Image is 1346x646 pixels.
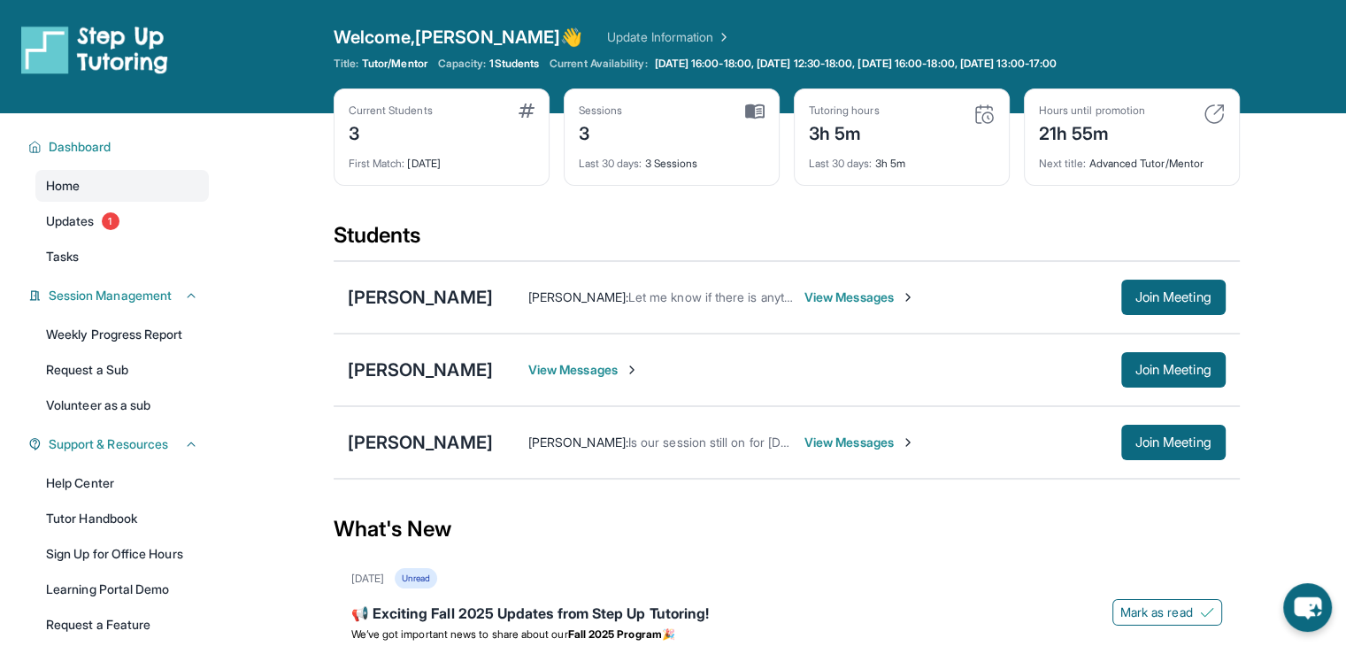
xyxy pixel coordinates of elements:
[35,354,209,386] a: Request a Sub
[35,319,209,350] a: Weekly Progress Report
[35,170,209,202] a: Home
[348,358,493,382] div: [PERSON_NAME]
[1039,118,1145,146] div: 21h 55m
[804,434,915,451] span: View Messages
[489,57,539,71] span: 1 Students
[35,241,209,273] a: Tasks
[1039,157,1087,170] span: Next title :
[809,157,873,170] span: Last 30 days :
[46,248,79,265] span: Tasks
[745,104,765,119] img: card
[519,104,535,118] img: card
[1120,604,1193,621] span: Mark as read
[351,572,384,586] div: [DATE]
[349,146,535,171] div: [DATE]
[1204,104,1225,125] img: card
[35,609,209,641] a: Request a Feature
[528,361,639,379] span: View Messages
[651,57,1060,71] a: [DATE] 16:00-18:00, [DATE] 12:30-18:00, [DATE] 16:00-18:00, [DATE] 13:00-17:00
[579,118,623,146] div: 3
[42,138,198,156] button: Dashboard
[35,503,209,534] a: Tutor Handbook
[334,221,1240,260] div: Students
[35,389,209,421] a: Volunteer as a sub
[628,289,1086,304] span: Let me know if there is anything you need the session starts in just a few minutes
[568,627,662,641] strong: Fall 2025 Program
[579,146,765,171] div: 3 Sessions
[1121,352,1226,388] button: Join Meeting
[49,435,168,453] span: Support & Resources
[1135,437,1211,448] span: Join Meeting
[607,28,731,46] a: Update Information
[655,57,1057,71] span: [DATE] 16:00-18:00, [DATE] 12:30-18:00, [DATE] 16:00-18:00, [DATE] 13:00-17:00
[35,538,209,570] a: Sign Up for Office Hours
[901,290,915,304] img: Chevron-Right
[1200,605,1214,619] img: Mark as read
[625,363,639,377] img: Chevron-Right
[46,177,80,195] span: Home
[348,285,493,310] div: [PERSON_NAME]
[42,287,198,304] button: Session Management
[550,57,647,71] span: Current Availability:
[42,435,198,453] button: Support & Resources
[1112,599,1222,626] button: Mark as read
[49,287,172,304] span: Session Management
[809,118,880,146] div: 3h 5m
[1135,292,1211,303] span: Join Meeting
[973,104,995,125] img: card
[809,104,880,118] div: Tutoring hours
[102,212,119,230] span: 1
[49,138,112,156] span: Dashboard
[35,467,209,499] a: Help Center
[579,157,642,170] span: Last 30 days :
[579,104,623,118] div: Sessions
[349,157,405,170] span: First Match :
[334,490,1240,568] div: What's New
[351,603,1222,627] div: 📢 Exciting Fall 2025 Updates from Step Up Tutoring!
[804,288,915,306] span: View Messages
[46,212,95,230] span: Updates
[1283,583,1332,632] button: chat-button
[362,57,427,71] span: Tutor/Mentor
[662,627,675,641] span: 🎉
[349,104,433,118] div: Current Students
[35,205,209,237] a: Updates1
[351,627,568,641] span: We’ve got important news to share about our
[35,573,209,605] a: Learning Portal Demo
[348,430,493,455] div: [PERSON_NAME]
[349,118,433,146] div: 3
[1039,146,1225,171] div: Advanced Tutor/Mentor
[901,435,915,450] img: Chevron-Right
[21,25,168,74] img: logo
[809,146,995,171] div: 3h 5m
[528,435,628,450] span: [PERSON_NAME] :
[528,289,628,304] span: [PERSON_NAME] :
[438,57,487,71] span: Capacity:
[1039,104,1145,118] div: Hours until promotion
[395,568,437,588] div: Unread
[1121,425,1226,460] button: Join Meeting
[1135,365,1211,375] span: Join Meeting
[1121,280,1226,315] button: Join Meeting
[713,28,731,46] img: Chevron Right
[334,57,358,71] span: Title:
[334,25,583,50] span: Welcome, [PERSON_NAME] 👋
